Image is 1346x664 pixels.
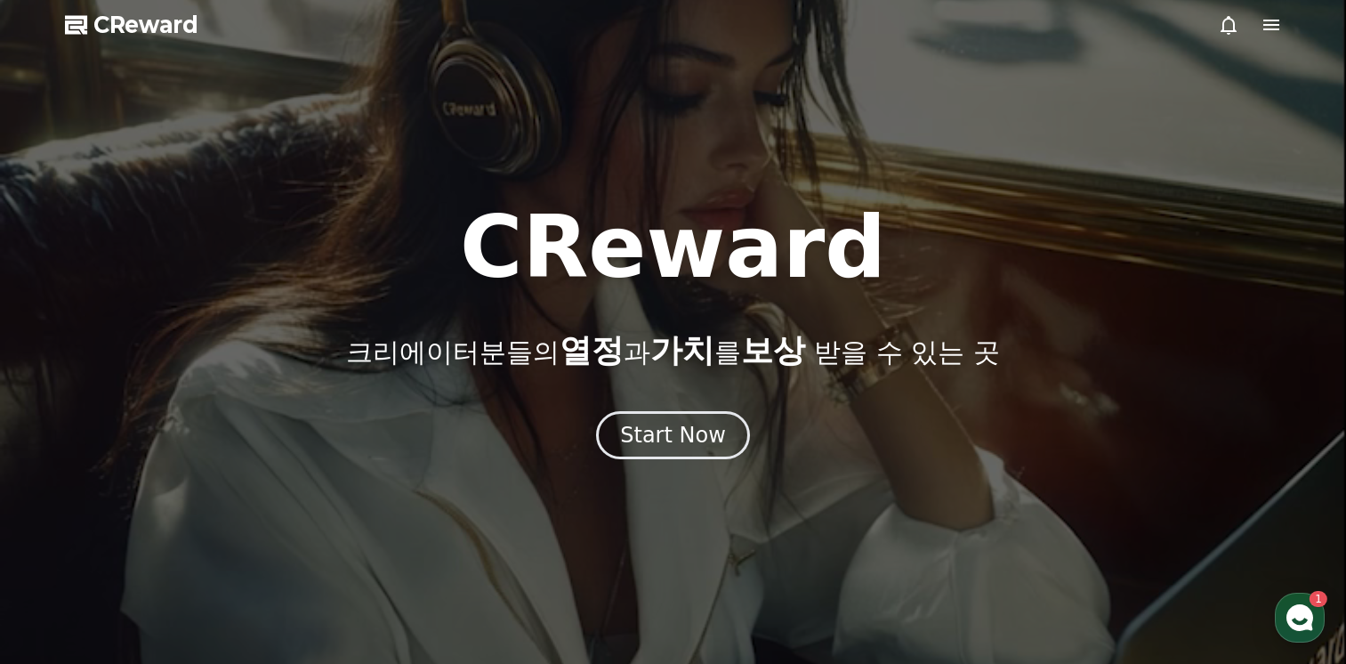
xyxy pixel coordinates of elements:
[596,411,750,459] button: Start Now
[650,332,714,368] span: 가치
[460,205,886,290] h1: CReward
[560,332,624,368] span: 열정
[65,11,198,39] a: CReward
[93,11,198,39] span: CReward
[596,429,750,446] a: Start Now
[346,333,999,368] p: 크리에이터분들의 과 를 받을 수 있는 곳
[741,332,805,368] span: 보상
[620,421,726,449] div: Start Now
